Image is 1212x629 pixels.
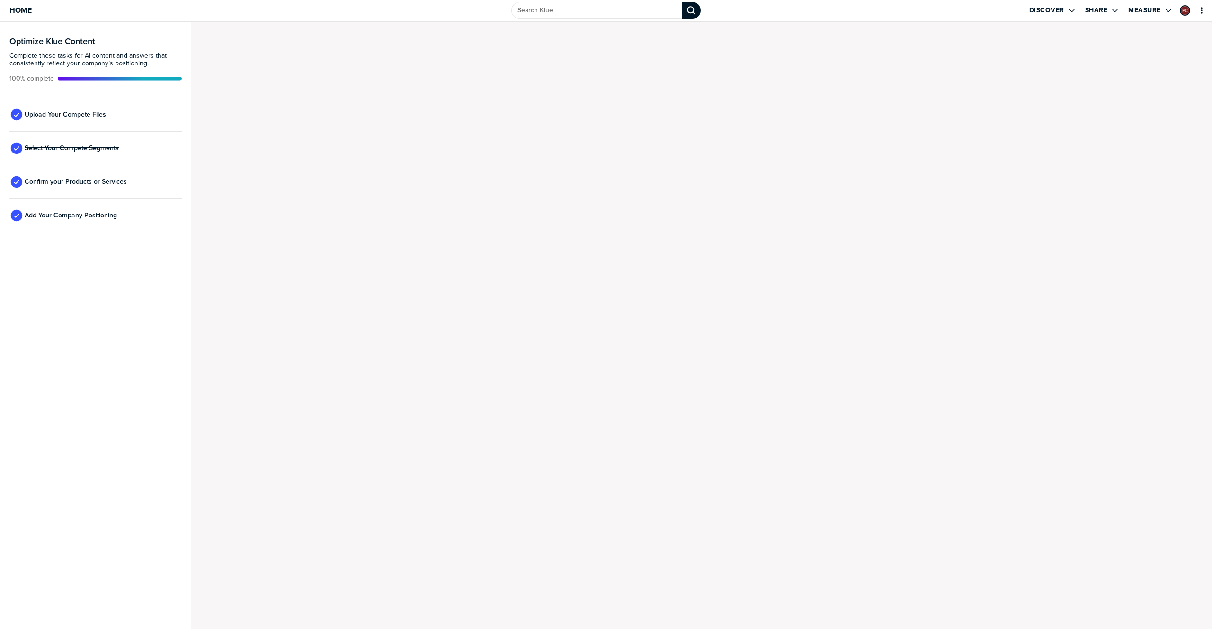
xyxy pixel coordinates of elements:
img: 60252f59c7532849b5e8e38f39572cd4-sml.png [1181,6,1189,15]
span: Complete these tasks for AI content and answers that consistently reflect your company’s position... [9,52,182,67]
input: Search Klue [511,2,682,19]
span: Active [9,75,54,82]
span: Confirm your Products or Services [25,178,127,186]
span: Add Your Company Positioning [25,212,117,219]
div: Peter Craigen [1180,5,1190,16]
span: Home [9,6,32,14]
a: Edit Profile [1179,4,1191,17]
span: Select Your Compete Segments [25,144,119,152]
h3: Optimize Klue Content [9,37,182,45]
label: Share [1085,6,1108,15]
label: Discover [1029,6,1064,15]
span: Upload Your Compete Files [25,111,106,118]
div: Search Klue [682,2,701,19]
label: Measure [1128,6,1161,15]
